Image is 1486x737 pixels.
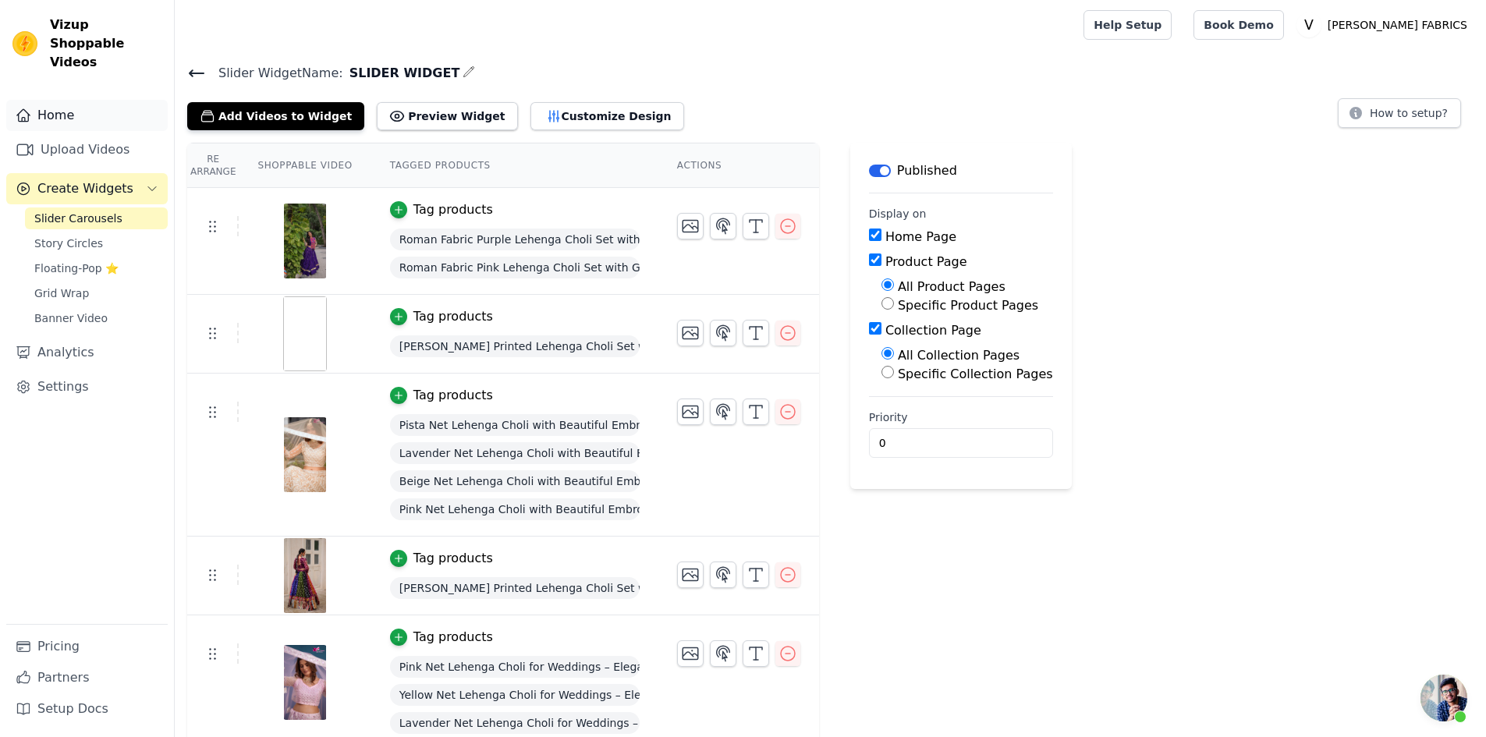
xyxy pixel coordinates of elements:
a: Settings [6,371,168,402]
button: Tag products [390,549,493,568]
label: Collection Page [885,323,981,338]
th: Tagged Products [371,144,658,188]
a: Book Demo [1193,10,1283,40]
a: How to setup? [1338,109,1461,124]
button: Tag products [390,628,493,647]
label: All Collection Pages [898,348,1020,363]
button: Tag products [390,307,493,326]
button: V [PERSON_NAME] FABRICS [1296,11,1474,39]
span: [PERSON_NAME] Printed Lehenga Choli Set with Vintage & Kutchi Gamthi Embellished Work (Full-Stitc... [390,577,640,599]
a: Pricing [6,631,168,662]
img: vizup-images-ae64.png [283,538,327,613]
label: Specific Product Pages [898,298,1038,313]
span: [PERSON_NAME] Printed Lehenga Choli Set with [PERSON_NAME] & Embellished Work (Full-Stitched) [390,335,640,357]
img: vizup-images-0d0f.png [283,645,327,720]
a: Grid Wrap [25,282,168,304]
button: Customize Design [530,102,684,130]
span: Roman Fabric Pink Lehenga Choli Set with Gota [PERSON_NAME] Lace & Kutchi Gamthi Mirror Work (Ful... [390,257,640,278]
img: Vizup [12,31,37,56]
button: Create Widgets [6,173,168,204]
div: Edit Name [463,62,475,83]
span: Pista Net Lehenga Choli with Beautiful Embroidery – Elegant Ethnic Wear for Weddings & Parties [390,414,640,436]
th: Shoppable Video [239,144,371,188]
a: Upload Videos [6,134,168,165]
a: Story Circles [25,232,168,254]
span: Floating-Pop ⭐ [34,260,119,276]
legend: Display on [869,206,927,221]
span: Roman Fabric Purple Lehenga Choli Set with Gota [PERSON_NAME] Lace & Kutchi Gamthi Mirror Work (F... [390,229,640,250]
button: Change Thumbnail [677,399,704,425]
a: Home [6,100,168,131]
label: Priority [869,409,1053,425]
span: Vizup Shoppable Videos [50,16,161,72]
span: Yellow Net Lehenga Choli for Weddings – Elegant Embroidered Ethnic Wear with Dupatta [390,684,640,706]
a: Help Setup [1083,10,1172,40]
a: Setup Docs [6,693,168,725]
text: V [1304,17,1314,33]
button: Change Thumbnail [677,562,704,588]
label: Home Page [885,229,956,244]
span: Slider Carousels [34,211,122,226]
span: Lavender Net Lehenga Choli for Weddings – Elegant Embroidered Ethnic Wear with Dupatta [390,712,640,734]
span: Pink Net Lehenga Choli for Weddings – Elegant Embroidered Ethnic [DEMOGRAPHIC_DATA] with Dupatta [390,656,640,678]
button: Change Thumbnail [677,640,704,667]
span: Slider Widget Name: [206,64,343,83]
span: Story Circles [34,236,103,251]
button: How to setup? [1338,98,1461,128]
button: Add Videos to Widget [187,102,364,130]
div: Tag products [413,549,493,568]
button: Tag products [390,200,493,219]
th: Re Arrange [187,144,239,188]
a: Partners [6,662,168,693]
button: Preview Widget [377,102,517,130]
a: Slider Carousels [25,207,168,229]
button: Change Thumbnail [677,320,704,346]
div: Tag products [413,200,493,219]
span: Pink Net Lehenga Choli with Beautiful Embroidery – Elegant Ethnic Wear for Weddings & Parties [390,498,640,520]
span: Beige Net Lehenga Choli with Beautiful Embroidery – Elegant Ethnic Wear for Weddings & Parties [390,470,640,492]
div: Tag products [413,386,493,405]
span: Banner Video [34,310,108,326]
span: Lavender Net Lehenga Choli with Beautiful Embroidery – Elegant Ethnic Wear for Weddings & Parties [390,442,640,464]
button: Change Thumbnail [677,213,704,239]
p: [PERSON_NAME] FABRICS [1321,11,1474,39]
a: Open chat [1420,675,1467,721]
a: Banner Video [25,307,168,329]
label: All Product Pages [898,279,1005,294]
span: Grid Wrap [34,285,89,301]
a: Floating-Pop ⭐ [25,257,168,279]
label: Product Page [885,254,967,269]
label: Specific Collection Pages [898,367,1053,381]
th: Actions [658,144,819,188]
div: Tag products [413,307,493,326]
img: vizup-images-7c24.png [283,417,327,492]
span: Create Widgets [37,179,133,198]
img: vizup-images-e0bc.png [283,204,327,278]
div: Tag products [413,628,493,647]
button: Tag products [390,386,493,405]
span: SLIDER WIDGET [343,64,460,83]
a: Analytics [6,337,168,368]
p: Published [897,161,957,180]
